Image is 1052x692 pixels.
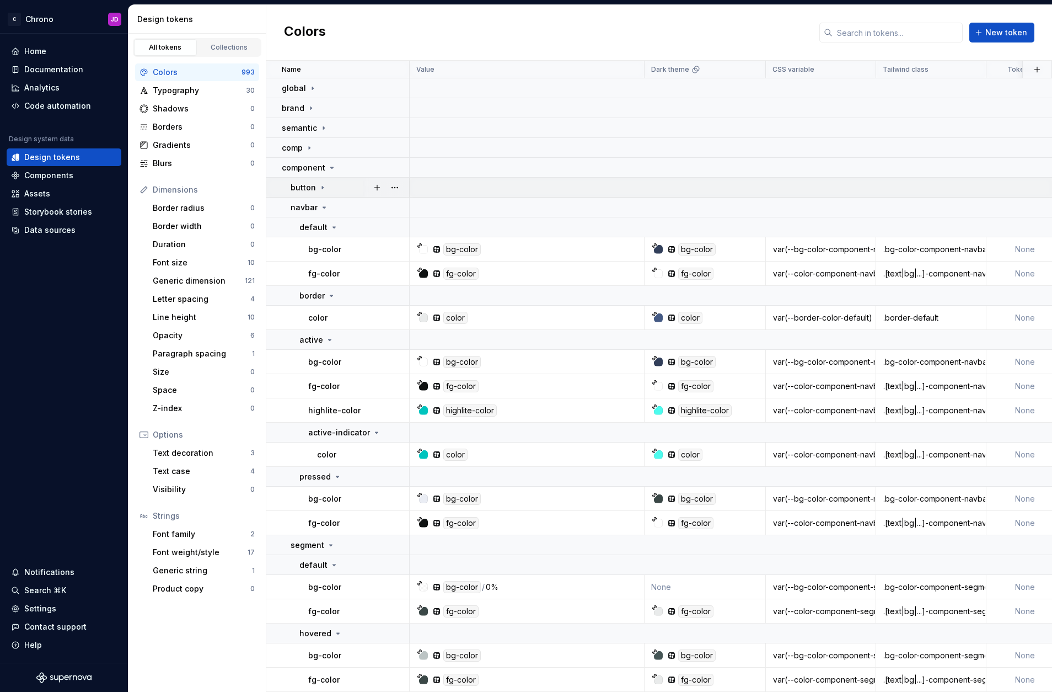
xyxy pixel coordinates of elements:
[153,529,250,540] div: Font family
[24,82,60,93] div: Analytics
[248,313,255,322] div: 10
[766,312,875,323] div: var(--border-color-default)
[153,547,248,558] div: Font weight/style
[766,449,875,460] div: var(--color-component-navbar-active-indicator-color)
[308,582,341,593] p: bg-color
[153,312,248,323] div: Line height
[153,385,250,396] div: Space
[678,605,713,618] div: fg-color
[148,345,259,363] a: Paragraph spacing1
[833,23,963,42] input: Search in tokens...
[443,404,497,417] div: highlite-color
[135,118,259,136] a: Borders0
[308,268,340,279] p: fg-color
[299,222,328,233] p: default
[148,462,259,480] a: Text case4
[250,467,255,476] div: 4
[443,380,479,392] div: fg-color
[250,368,255,376] div: 0
[24,603,56,614] div: Settings
[299,628,331,639] p: hovered
[985,27,1027,38] span: New token
[153,403,250,414] div: Z-index
[282,65,301,74] p: Name
[153,221,250,232] div: Border width
[651,65,689,74] p: Dark theme
[36,672,92,683] svg: Supernova Logo
[7,582,121,599] button: Search ⌘K
[282,142,303,153] p: comp
[766,244,875,255] div: var(--bg-color-component-navbar-default-color)
[299,290,325,301] p: border
[883,65,928,74] p: Tailwind class
[766,650,875,661] div: var(--bg-color-component-segment-hovered-color)
[250,404,255,413] div: 0
[282,162,325,173] p: component
[24,621,87,632] div: Contact support
[148,481,259,498] a: Visibility0
[443,517,479,529] div: fg-color
[135,100,259,118] a: Shadows0
[443,650,481,662] div: bg-color
[482,581,485,593] div: /
[248,258,255,267] div: 10
[443,243,481,255] div: bg-color
[7,203,121,221] a: Storybook stories
[308,606,340,617] p: fg-color
[877,674,985,685] div: .[text|bg|...]-component-segment-hovered-fg-color
[24,206,92,217] div: Storybook stories
[8,13,21,26] div: C
[148,254,259,272] a: Font size10
[7,185,121,203] a: Assets
[135,82,259,99] a: Typography30
[678,493,716,505] div: bg-color
[250,331,255,340] div: 6
[766,674,875,685] div: var(--color-component-segment-hovered-fg-color)
[137,14,261,25] div: Design tokens
[416,65,434,74] p: Value
[645,575,766,599] td: None
[877,405,985,416] div: .[text|bg|...]-component-navbar-active-highlite-color
[678,312,702,324] div: color
[202,43,257,52] div: Collections
[148,363,259,381] a: Size0
[877,493,985,504] div: .bg-color-component-navbar-pressed-color
[299,334,323,345] p: active
[24,46,46,57] div: Home
[24,64,83,75] div: Documentation
[148,544,259,561] a: Font weight/style17
[135,136,259,154] a: Gradients0
[246,86,255,95] div: 30
[24,100,91,111] div: Code automation
[877,356,985,368] div: .bg-color-component-navbar-active-color
[148,272,259,290] a: Generic dimension121
[153,257,248,268] div: Font size
[153,184,255,195] div: Dimensions
[443,581,481,593] div: bg-color
[7,167,121,184] a: Components
[766,268,875,279] div: var(--color-component-navbar-default-fg-color)
[308,650,341,661] p: bg-color
[148,199,259,217] a: Border radius0
[24,188,50,199] div: Assets
[308,356,341,368] p: bg-color
[148,308,259,326] a: Line height10
[969,23,1034,42] button: New token
[7,221,121,239] a: Data sources
[250,123,255,131] div: 0
[250,159,255,168] div: 0
[250,104,255,113] div: 0
[9,135,74,143] div: Design system data
[7,148,121,166] a: Design tokens
[153,583,250,594] div: Product copy
[443,356,481,368] div: bg-color
[241,68,255,77] div: 993
[766,381,875,392] div: var(--color-component-navbar-active-fg-color)
[282,83,306,94] p: global
[443,674,479,686] div: fg-color
[766,405,875,416] div: var(--color-component-navbar-active-highlite-color)
[299,560,328,571] p: default
[250,240,255,249] div: 0
[24,640,42,651] div: Help
[148,290,259,308] a: Letter spacing4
